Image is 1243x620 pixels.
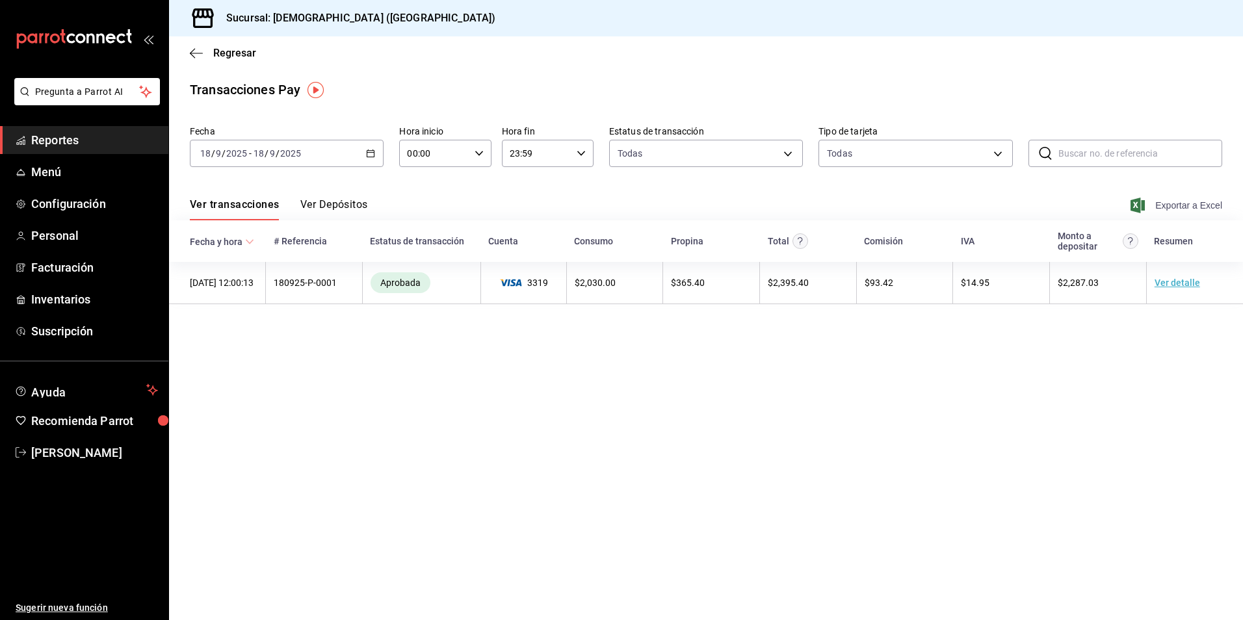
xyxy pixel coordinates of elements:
label: Hora inicio [399,127,491,136]
label: Tipo de tarjeta [818,127,1012,136]
span: 3319 [489,278,558,288]
button: Exportar a Excel [1133,198,1222,213]
div: Resumen [1154,236,1193,246]
input: ---- [226,148,248,159]
span: Personal [31,227,158,244]
a: Ver detalle [1155,278,1200,288]
img: Tooltip marker [307,82,324,98]
div: Cuenta [488,236,518,246]
span: Fecha y hora [190,237,254,247]
span: $ 2,030.00 [575,278,616,288]
div: Consumo [574,236,613,246]
svg: Este monto equivale al total pagado por el comensal antes de aplicar Comisión e IVA. [792,233,808,249]
span: $ 93.42 [865,278,893,288]
div: IVA [961,236,975,246]
button: open_drawer_menu [143,34,153,44]
div: Comisión [864,236,903,246]
span: Inventarios [31,291,158,308]
div: Transacciones Pay [190,80,300,99]
span: Ayuda [31,382,141,398]
span: $ 365.40 [671,278,705,288]
span: Menú [31,163,158,181]
span: Todas [618,147,643,160]
div: navigation tabs [190,198,368,220]
div: Fecha y hora [190,237,242,247]
span: [PERSON_NAME] [31,444,158,461]
button: Ver transacciones [190,198,280,220]
input: -- [253,148,265,159]
span: Sugerir nueva función [16,601,158,615]
input: -- [269,148,276,159]
input: ---- [280,148,302,159]
div: Transacciones cobradas de manera exitosa. [371,272,430,293]
span: / [276,148,280,159]
span: Facturación [31,259,158,276]
span: - [249,148,252,159]
td: 180925-P-0001 [266,262,363,304]
span: Pregunta a Parrot AI [35,85,140,99]
div: Monto a depositar [1058,231,1120,252]
span: $ 2,287.03 [1058,278,1099,288]
div: Estatus de transacción [370,236,464,246]
button: Regresar [190,47,256,59]
svg: Este es el monto resultante del total pagado menos comisión e IVA. Esta será la parte que se depo... [1123,233,1138,249]
span: Aprobada [375,278,426,288]
span: Recomienda Parrot [31,412,158,430]
span: Regresar [213,47,256,59]
div: Propina [671,236,703,246]
div: Total [768,236,789,246]
span: Configuración [31,195,158,213]
button: Ver Depósitos [300,198,368,220]
span: Reportes [31,131,158,149]
span: $ 14.95 [961,278,989,288]
input: -- [215,148,222,159]
div: Todas [827,147,852,160]
span: / [222,148,226,159]
span: / [211,148,215,159]
label: Estatus de transacción [609,127,803,136]
a: Pregunta a Parrot AI [9,94,160,108]
input: -- [200,148,211,159]
input: Buscar no. de referencia [1058,140,1222,166]
td: [DATE] 12:00:13 [169,262,266,304]
button: Pregunta a Parrot AI [14,78,160,105]
h3: Sucursal: [DEMOGRAPHIC_DATA] ([GEOGRAPHIC_DATA]) [216,10,495,26]
span: Suscripción [31,322,158,340]
label: Hora fin [502,127,594,136]
span: $ 2,395.40 [768,278,809,288]
span: / [265,148,268,159]
label: Fecha [190,127,384,136]
div: # Referencia [274,236,327,246]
